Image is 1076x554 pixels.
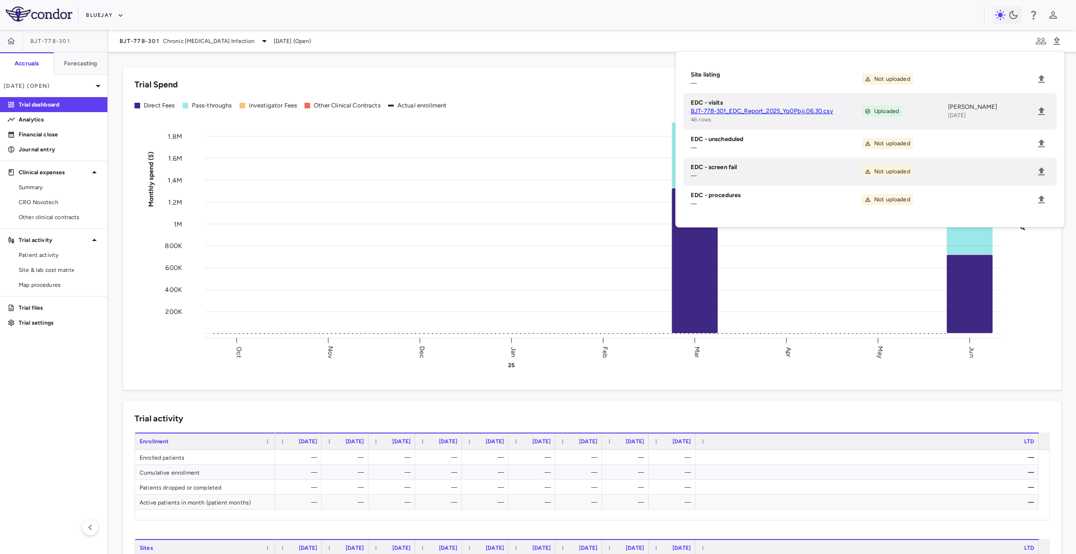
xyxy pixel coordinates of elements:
span: Other clinical contracts [19,213,100,221]
div: — [704,450,1034,465]
text: Feb [602,346,609,357]
div: Pass-throughs [192,101,232,110]
div: — [377,450,411,465]
div: — [657,480,691,495]
div: — [470,465,504,480]
h6: Trial Spend [134,78,178,91]
div: — [424,465,457,480]
div: Other Clinical Contracts [314,101,381,110]
span: — [691,172,697,179]
tspan: 800K [165,242,182,250]
span: Sites [140,545,153,551]
a: BJT-778-301_EDC_Report_2025_Yq0Pbji.06.30.csv [691,107,862,115]
tspan: 1.4M [168,176,182,184]
h6: Accruals [14,59,39,68]
div: Actual enrollment [397,101,447,110]
h6: EDC - visits [691,99,862,107]
div: — [657,465,691,480]
text: Jan [510,347,517,357]
span: Not uploaded [874,75,910,83]
span: [DATE] [392,438,411,445]
span: [DATE] [346,438,364,445]
h6: EDC - unscheduled [691,135,862,143]
span: [DATE] (Open) [274,37,311,45]
div: — [564,465,597,480]
span: Patient activity [19,251,100,259]
span: — [691,144,697,151]
div: — [470,450,504,465]
span: Map procedures [19,281,100,289]
span: Enrollment [140,438,169,445]
span: [DATE] [346,545,364,551]
div: — [283,450,317,465]
div: — [330,480,364,495]
span: LTD [1024,545,1034,551]
span: Upload [1034,163,1049,179]
text: Oct [235,346,243,357]
span: — [691,80,697,86]
div: — [424,495,457,510]
span: CRO Novotech [19,198,100,206]
span: Uploaded [874,107,899,115]
span: [DATE] [626,438,644,445]
div: — [330,450,364,465]
span: Upload [1034,192,1049,207]
span: [DATE] [672,438,691,445]
div: — [564,495,597,510]
h6: EDC - procedures [691,191,862,199]
div: — [704,465,1034,480]
div: — [564,450,597,465]
text: 25 [508,362,515,369]
text: Nov [326,346,334,358]
p: Trial activity [19,236,89,244]
div: — [517,450,551,465]
div: — [657,450,691,465]
h6: Site listing [691,71,862,79]
text: Dec [418,346,426,358]
div: — [424,450,457,465]
div: — [283,480,317,495]
span: [DATE] [579,438,597,445]
span: Not uploaded [874,167,910,176]
tspan: 1.2M [168,198,182,206]
div: — [283,465,317,480]
div: — [377,495,411,510]
div: — [517,495,551,510]
div: — [470,480,504,495]
div: — [517,480,551,495]
tspan: 1.8M [168,132,182,140]
div: Investigator Fees [249,101,297,110]
div: Enrolled patients [135,450,275,464]
span: LTD [1024,438,1034,445]
div: — [283,495,317,510]
text: Jun [968,347,976,357]
p: Journal entry [19,145,100,154]
div: — [424,480,457,495]
div: — [377,465,411,480]
div: — [330,465,364,480]
span: BJT-778-301 [120,37,159,45]
div: — [610,450,644,465]
text: May [876,346,884,358]
span: Chronic [MEDICAL_DATA] Infection [163,37,255,45]
div: Direct Fees [144,101,175,110]
p: [PERSON_NAME] [948,103,1034,111]
span: 46 rows [691,116,711,123]
span: [DATE] [486,545,504,551]
div: — [657,495,691,510]
span: [DATE] [579,545,597,551]
span: [DATE] [672,545,691,551]
span: [DATE] [439,438,457,445]
span: Not uploaded [874,139,910,148]
span: [DATE] [948,112,966,119]
p: Trial settings [19,319,100,327]
div: — [610,495,644,510]
p: Analytics [19,115,100,124]
div: Patients dropped or completed [135,480,275,494]
span: [DATE] [532,438,551,445]
p: Trial files [19,304,100,312]
div: — [377,480,411,495]
div: — [517,465,551,480]
div: — [564,480,597,495]
p: [DATE] (Open) [4,82,92,90]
